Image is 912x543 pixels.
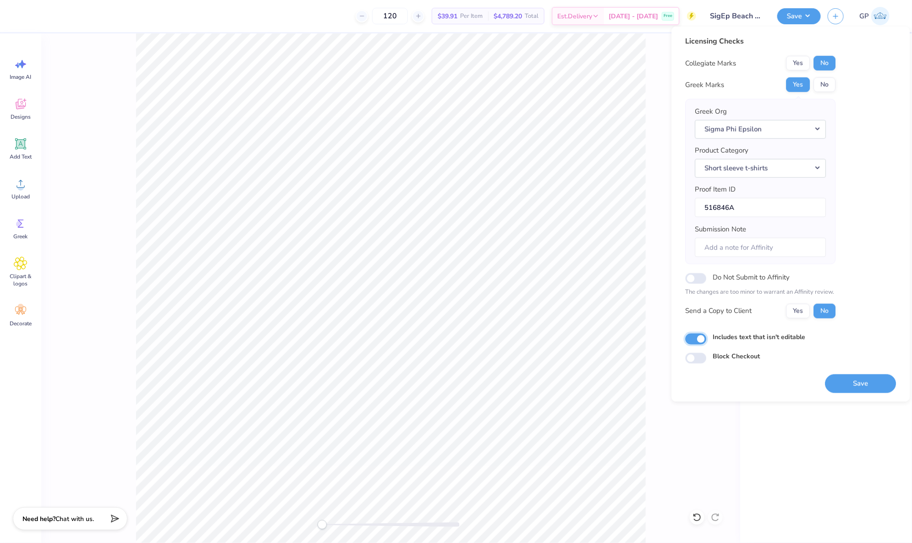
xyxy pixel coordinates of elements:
[525,11,538,21] span: Total
[5,273,36,287] span: Clipart & logos
[814,56,836,71] button: No
[814,303,836,318] button: No
[777,8,821,24] button: Save
[11,113,31,121] span: Designs
[786,56,810,71] button: Yes
[494,11,522,21] span: $4,789.20
[855,7,894,25] a: GP
[686,80,725,90] div: Greek Marks
[11,193,30,200] span: Upload
[609,11,658,21] span: [DATE] - [DATE]
[695,145,749,156] label: Product Category
[695,120,826,138] button: Sigma Phi Epsilon
[686,58,736,69] div: Collegiate Marks
[460,11,483,21] span: Per Item
[713,332,806,341] label: Includes text that isn't editable
[10,153,32,160] span: Add Text
[372,8,408,24] input: – –
[686,36,836,47] div: Licensing Checks
[695,237,826,257] input: Add a note for Affinity
[814,77,836,92] button: No
[713,351,760,361] label: Block Checkout
[695,184,736,195] label: Proof Item ID
[695,106,727,117] label: Greek Org
[318,520,327,529] div: Accessibility label
[713,271,790,283] label: Do Not Submit to Affinity
[703,7,770,25] input: Untitled Design
[14,233,28,240] span: Greek
[664,13,672,19] span: Free
[695,159,826,177] button: Short sleeve t-shirts
[10,320,32,327] span: Decorate
[686,288,836,297] p: The changes are too minor to warrant an Affinity review.
[695,224,747,235] label: Submission Note
[825,374,896,393] button: Save
[871,7,890,25] img: Gene Padilla
[55,515,94,523] span: Chat with us.
[786,303,810,318] button: Yes
[557,11,592,21] span: Est. Delivery
[438,11,457,21] span: $39.91
[859,11,869,22] span: GP
[10,73,32,81] span: Image AI
[786,77,810,92] button: Yes
[22,515,55,523] strong: Need help?
[686,306,752,316] div: Send a Copy to Client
